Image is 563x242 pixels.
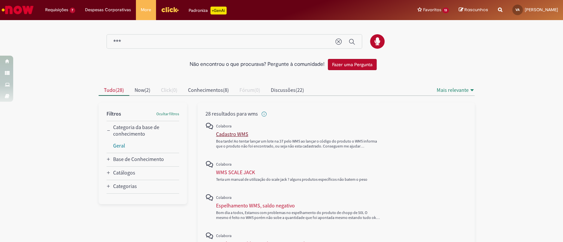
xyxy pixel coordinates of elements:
[141,7,151,13] span: More
[328,59,377,70] button: Fazer uma Pergunta
[85,7,131,13] span: Despesas Corporativas
[442,8,449,13] span: 13
[459,7,488,13] a: Rascunhos
[190,62,325,67] h2: Não encontrou o que procurava? Pergunte à comunidade!
[45,7,68,13] span: Requisições
[189,7,227,14] div: Padroniza
[464,7,488,13] span: Rascunhos
[423,7,441,13] span: Favoritos
[161,5,179,14] img: click_logo_yellow_360x200.png
[525,7,558,13] span: [PERSON_NAME]
[1,3,35,16] img: ServiceNow
[210,7,227,14] p: +GenAi
[70,8,75,13] span: 7
[516,8,519,12] span: VA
